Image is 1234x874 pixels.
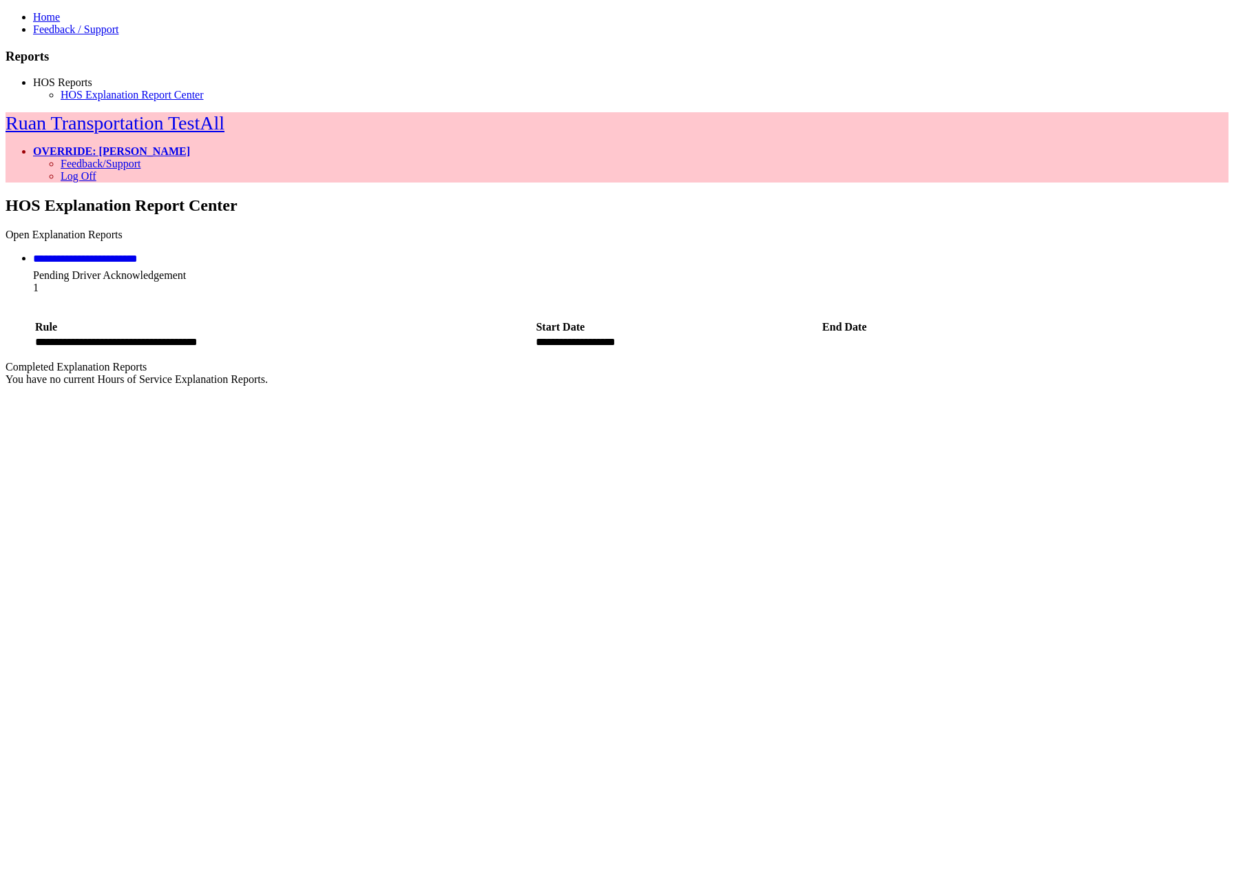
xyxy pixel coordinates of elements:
th: End Date [822,320,972,334]
span: Pending Driver Acknowledgement [33,269,186,281]
h2: HOS Explanation Report Center [6,196,1228,215]
div: 1 [33,282,1228,294]
div: Completed Explanation Reports [6,361,1228,373]
div: You have no current Hours of Service Explanation Reports. [6,373,1228,386]
a: Feedback / Support [33,23,118,35]
a: OVERRIDE: [PERSON_NAME] [33,145,190,157]
a: Log Off [61,170,96,182]
div: Open Explanation Reports [6,229,1228,241]
th: Rule [34,320,534,334]
th: Start Date [535,320,820,334]
a: HOS Explanation Report Center [61,89,204,101]
h3: Reports [6,49,1228,64]
a: Ruan Transportation TestAll [6,112,224,134]
a: Feedback/Support [61,158,140,169]
a: HOS Reports [33,76,92,88]
a: Home [33,11,60,23]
